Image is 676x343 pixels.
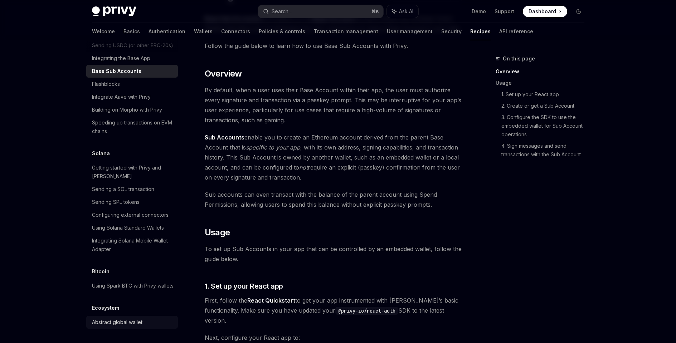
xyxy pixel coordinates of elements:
div: Integrating Solana Mobile Wallet Adapter [92,236,174,254]
a: Security [441,23,462,40]
div: Flashblocks [92,80,120,88]
a: Integrating Solana Mobile Wallet Adapter [86,234,178,256]
span: 1. Set up your React app [205,281,283,291]
div: Getting started with Privy and [PERSON_NAME] [92,163,174,181]
span: Ask AI [399,8,413,15]
span: To set up Sub Accounts in your app that can be controlled by an embedded wallet, follow the guide... [205,244,463,264]
a: Demo [472,8,486,15]
a: Welcome [92,23,115,40]
span: ⌘ K [371,9,379,14]
div: Speeding up transactions on EVM chains [92,118,174,136]
a: Authentication [149,23,185,40]
a: Basics [123,23,140,40]
span: Follow the guide below to learn how to use Base Sub Accounts with Privy. [205,41,463,51]
span: By default, when a user uses their Base Account within their app, the user must authorize every s... [205,85,463,125]
a: Policies & controls [259,23,305,40]
button: Toggle dark mode [573,6,584,17]
a: Sending SPL tokens [86,196,178,209]
a: 1. Set up your React app [501,89,590,100]
code: @privy-io/react-auth [335,307,398,315]
div: Integrating the Base App [92,54,150,63]
a: Sending a SOL transaction [86,183,178,196]
span: Overview [205,68,242,79]
div: Configuring external connectors [92,211,169,219]
a: API reference [499,23,533,40]
a: Sub Accounts [205,134,244,141]
a: Using Spark BTC with Privy wallets [86,279,178,292]
div: Using Spark BTC with Privy wallets [92,281,174,290]
em: specific to your app [246,144,300,151]
a: Overview [496,66,590,77]
a: Base Sub Accounts [86,65,178,78]
button: Ask AI [387,5,418,18]
a: Integrate Aave with Privy [86,90,178,103]
a: 4. Sign messages and send transactions with the Sub Account [501,140,590,160]
em: not [299,164,308,171]
h5: Bitcoin [92,267,110,276]
div: Sending SPL tokens [92,198,140,206]
a: 3. Configure the SDK to use the embedded wallet for Sub Account operations [501,112,590,140]
a: Building on Morpho with Privy [86,103,178,116]
span: First, follow the to get your app instrumented with [PERSON_NAME]’s basic functionality. Make sur... [205,295,463,325]
span: enable you to create an Ethereum account derived from the parent Base Account that is , with its ... [205,132,463,182]
a: Configuring external connectors [86,209,178,221]
div: Integrate Aave with Privy [92,93,151,101]
a: Integrating the Base App [86,52,178,65]
a: Flashblocks [86,78,178,90]
span: Dashboard [529,8,556,15]
span: Usage [205,227,230,238]
a: Recipes [470,23,491,40]
a: Wallets [194,23,213,40]
div: Search... [272,7,292,16]
a: Transaction management [314,23,378,40]
span: Sub accounts can even transact with the balance of the parent account using Spend Permissions, al... [205,190,463,210]
a: Usage [496,77,590,89]
span: On this page [503,54,535,63]
a: Connectors [221,23,250,40]
a: Getting started with Privy and [PERSON_NAME] [86,161,178,183]
a: Support [495,8,514,15]
a: User management [387,23,433,40]
h5: Ecosystem [92,304,119,312]
img: dark logo [92,6,136,16]
div: Using Solana Standard Wallets [92,224,164,232]
div: Building on Morpho with Privy [92,106,162,114]
a: React Quickstart [247,297,295,304]
a: 2. Create or get a Sub Account [501,100,590,112]
a: Using Solana Standard Wallets [86,221,178,234]
div: Sending a SOL transaction [92,185,154,193]
div: Base Sub Accounts [92,67,141,75]
a: Abstract global wallet [86,316,178,329]
button: Search...⌘K [258,5,383,18]
h5: Solana [92,149,110,158]
a: Speeding up transactions on EVM chains [86,116,178,138]
span: Next, configure your React app to: [205,333,463,343]
div: Abstract global wallet [92,318,142,327]
a: Dashboard [523,6,567,17]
